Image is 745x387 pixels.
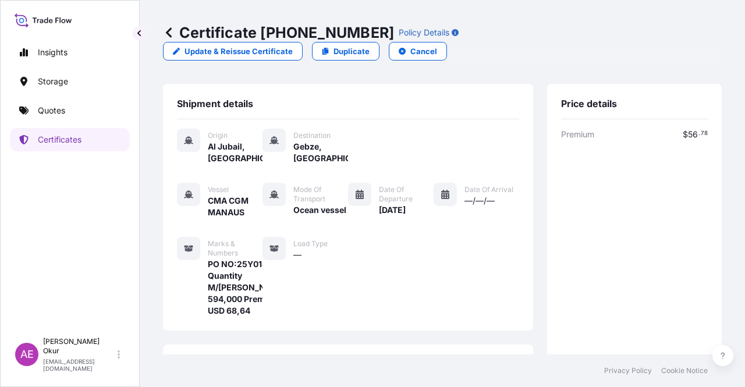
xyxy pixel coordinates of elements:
[10,70,130,93] a: Storage
[20,349,34,360] span: AE
[561,98,617,109] span: Price details
[293,185,348,204] span: Mode of Transport
[464,185,513,194] span: Date of Arrival
[379,204,406,216] span: [DATE]
[38,76,68,87] p: Storage
[163,42,303,61] a: Update & Reissue Certificate
[43,337,115,356] p: [PERSON_NAME] Okur
[38,105,65,116] p: Quotes
[43,358,115,372] p: [EMAIL_ADDRESS][DOMAIN_NAME]
[561,129,594,140] span: Premium
[10,128,130,151] a: Certificates
[163,23,394,42] p: Certificate [PHONE_NUMBER]
[185,45,293,57] p: Update & Reissue Certificate
[698,132,700,136] span: .
[208,195,262,218] span: CMA CGM MANAUS
[10,99,130,122] a: Quotes
[410,45,437,57] p: Cancel
[208,141,262,164] span: Al Jubail, [GEOGRAPHIC_DATA]
[389,42,447,61] button: Cancel
[604,366,652,375] a: Privacy Policy
[38,134,81,145] p: Certificates
[701,132,708,136] span: 78
[464,195,495,207] span: —/—/—
[208,131,228,140] span: Origin
[661,366,708,375] a: Cookie Notice
[38,47,68,58] p: Insights
[293,131,331,140] span: Destination
[334,45,370,57] p: Duplicate
[379,185,434,204] span: Date of Departure
[10,41,130,64] a: Insights
[293,239,328,248] span: Load Type
[177,98,253,109] span: Shipment details
[208,258,262,317] span: PO NO:25Y0180200 Quantity M/[PERSON_NAME]: 594,000 Premium: USD 68,64
[683,130,688,139] span: $
[688,130,698,139] span: 56
[208,185,229,194] span: Vessel
[293,249,301,261] span: —
[208,239,262,258] span: Marks & Numbers
[399,27,449,38] p: Policy Details
[293,204,346,216] span: Ocean vessel
[293,141,348,164] span: Gebze, [GEOGRAPHIC_DATA]
[312,42,379,61] a: Duplicate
